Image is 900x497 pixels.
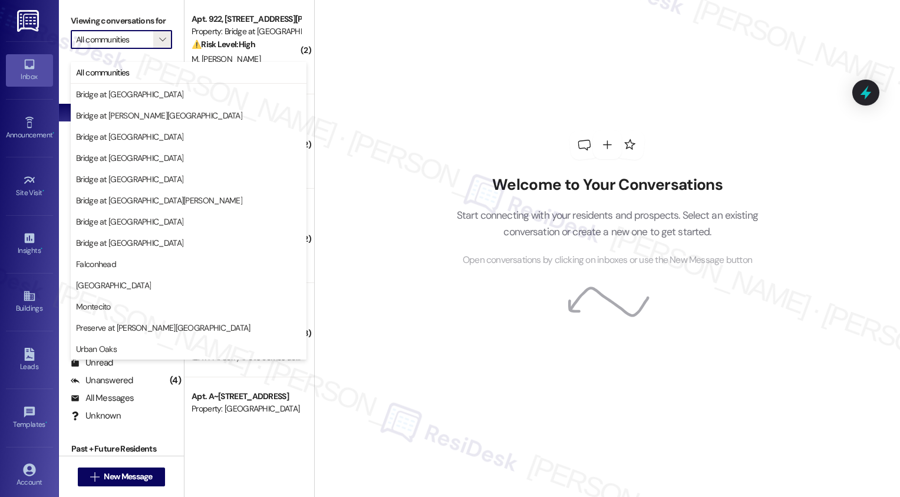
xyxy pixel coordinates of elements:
span: [GEOGRAPHIC_DATA] [76,279,151,291]
a: Templates • [6,402,53,434]
label: Viewing conversations for [71,12,172,30]
span: Bridge at [GEOGRAPHIC_DATA] [76,216,183,228]
div: Prospects [59,228,184,240]
a: Account [6,460,53,492]
span: • [42,187,44,195]
span: Bridge at [GEOGRAPHIC_DATA][PERSON_NAME] [76,195,242,206]
input: All communities [76,30,153,49]
div: All Messages [71,392,134,404]
span: Open conversations by clicking on inboxes or use the New Message button [463,253,752,268]
img: ResiDesk Logo [17,10,41,32]
div: Property: [GEOGRAPHIC_DATA] [192,403,301,415]
div: Unread [71,357,113,369]
span: Preserve at [PERSON_NAME][GEOGRAPHIC_DATA] [76,322,250,334]
span: New Message [104,470,152,483]
span: M. [PERSON_NAME] [192,54,261,64]
span: • [52,129,54,137]
a: Leads [6,344,53,376]
span: Urban Oaks [76,343,117,355]
div: Unknown [71,410,121,422]
div: Apt. A~[STREET_ADDRESS] [192,390,301,403]
div: Residents [59,335,184,347]
div: Past + Future Residents [59,443,184,455]
span: Bridge at [GEOGRAPHIC_DATA] [76,88,183,100]
p: Start connecting with your residents and prospects. Select an existing conversation or create a n... [439,207,776,241]
span: Montecito [76,301,111,312]
div: (4) [167,371,184,390]
div: Prospects + Residents [59,67,184,79]
span: • [41,245,42,253]
span: All communities [76,67,130,78]
div: 12:41 PM: Sorry if this comes across as rude, I've just been putting in work orders about this fo... [192,352,824,363]
span: • [45,419,47,427]
div: Unanswered [71,374,133,387]
span: Bridge at [GEOGRAPHIC_DATA] [76,152,183,164]
span: Bridge at [GEOGRAPHIC_DATA] [76,173,183,185]
span: Bridge at [GEOGRAPHIC_DATA] [76,131,183,143]
span: Falconhead [76,258,116,270]
a: Site Visit • [6,170,53,202]
span: Bridge at [PERSON_NAME][GEOGRAPHIC_DATA] [76,110,242,121]
strong: ⚠️ Risk Level: High [192,39,255,50]
i:  [159,35,166,44]
span: Bridge at [GEOGRAPHIC_DATA] [76,237,183,249]
div: Property: Bridge at [GEOGRAPHIC_DATA] [192,25,301,38]
button: New Message [78,468,165,486]
i:  [90,472,99,482]
a: Buildings [6,286,53,318]
div: Apt. 922, [STREET_ADDRESS][PERSON_NAME] [192,13,301,25]
a: Insights • [6,228,53,260]
h2: Welcome to Your Conversations [439,176,776,195]
a: Inbox [6,54,53,86]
